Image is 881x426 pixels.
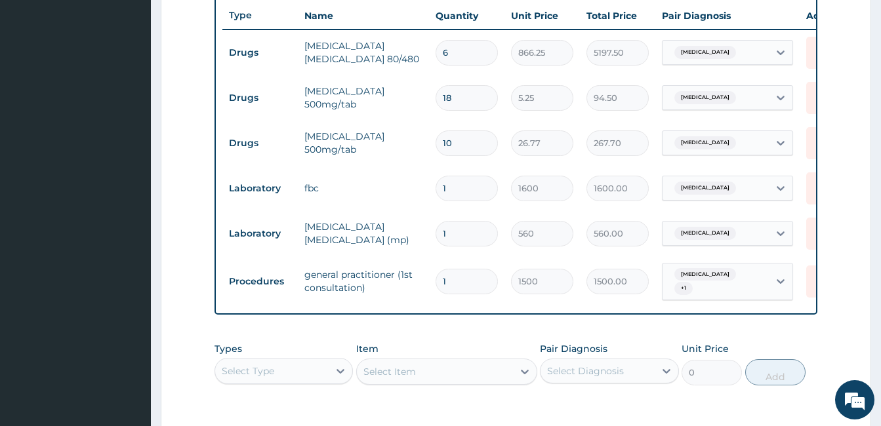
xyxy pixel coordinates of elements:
div: Select Diagnosis [547,364,624,378]
td: [MEDICAL_DATA] 500mg/tab [298,123,429,163]
span: + 1 [674,282,693,295]
label: Item [356,342,379,355]
label: Types [215,343,242,355]
th: Unit Price [504,3,580,29]
span: [MEDICAL_DATA] [674,46,736,59]
td: general practitioner (1st consultation) [298,261,429,301]
div: Select Type [222,364,274,378]
th: Quantity [429,3,504,29]
td: Procedures [222,269,298,294]
td: [MEDICAL_DATA] 500mg/tab [298,78,429,117]
th: Total Price [580,3,655,29]
span: [MEDICAL_DATA] [674,182,736,195]
label: Unit Price [682,342,729,355]
th: Pair Diagnosis [655,3,800,29]
td: Laboratory [222,222,298,246]
textarea: Type your message and hit 'Enter' [7,286,250,332]
td: Drugs [222,41,298,65]
button: Add [745,359,806,385]
div: Minimize live chat window [215,7,247,38]
td: fbc [298,175,429,201]
td: Laboratory [222,176,298,201]
img: d_794563401_company_1708531726252_794563401 [24,66,53,98]
td: [MEDICAL_DATA] [MEDICAL_DATA] 80/480 [298,33,429,72]
th: Name [298,3,429,29]
div: Chat with us now [68,73,220,90]
span: [MEDICAL_DATA] [674,91,736,104]
label: Pair Diagnosis [540,342,607,355]
th: Type [222,3,298,28]
td: Drugs [222,131,298,155]
td: [MEDICAL_DATA] [MEDICAL_DATA] (mp) [298,214,429,253]
span: We're online! [76,129,181,261]
th: Actions [800,3,865,29]
td: Drugs [222,86,298,110]
span: [MEDICAL_DATA] [674,227,736,240]
span: [MEDICAL_DATA] [674,268,736,281]
span: [MEDICAL_DATA] [674,136,736,149]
